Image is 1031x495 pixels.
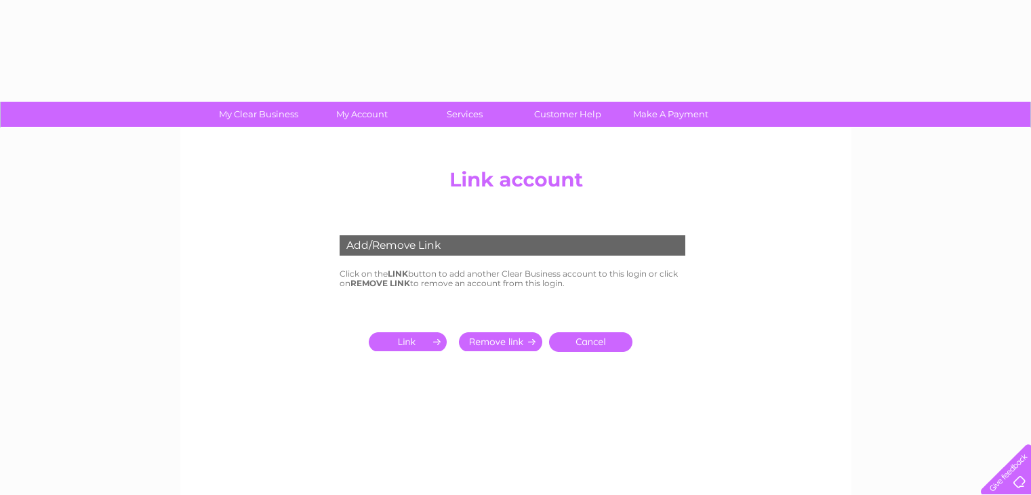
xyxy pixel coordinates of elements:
a: Cancel [549,332,632,352]
b: LINK [388,269,408,279]
a: Make A Payment [615,102,727,127]
input: Submit [459,332,542,351]
a: My Clear Business [203,102,315,127]
b: REMOVE LINK [350,278,410,288]
a: Customer Help [512,102,624,127]
div: Add/Remove Link [340,235,685,256]
a: Services [409,102,521,127]
td: Click on the button to add another Clear Business account to this login or click on to remove an ... [336,266,695,292]
a: My Account [306,102,418,127]
input: Submit [369,332,452,351]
